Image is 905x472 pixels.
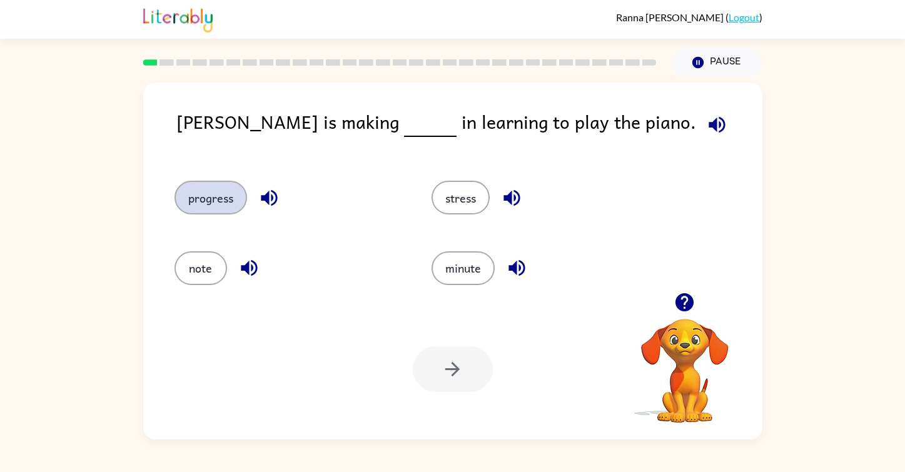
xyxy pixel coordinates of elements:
[622,299,747,424] video: Your browser must support playing .mp4 files to use Literably. Please try using another browser.
[616,11,762,23] div: ( )
[672,48,762,77] button: Pause
[174,251,227,285] button: note
[143,5,213,33] img: Literably
[729,11,759,23] a: Logout
[174,181,247,214] button: progress
[176,108,762,156] div: [PERSON_NAME] is making in learning to play the piano.
[616,11,726,23] span: Ranna [PERSON_NAME]
[432,181,490,214] button: stress
[432,251,495,285] button: minute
